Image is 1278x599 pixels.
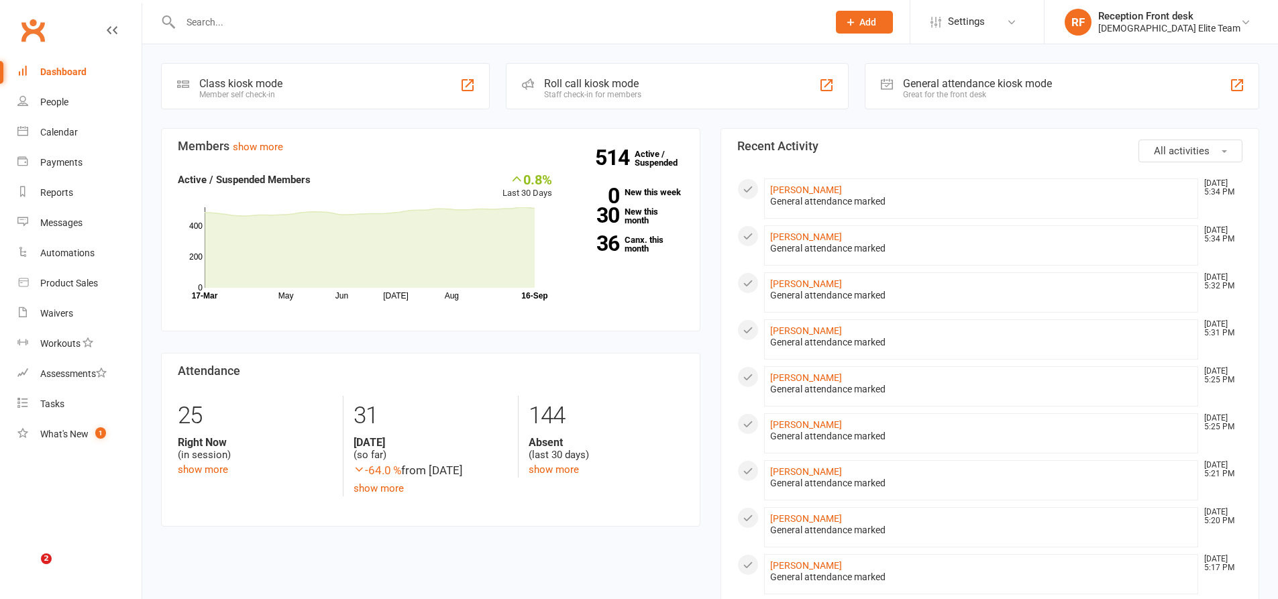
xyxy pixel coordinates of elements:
[178,364,684,378] h3: Attendance
[770,571,1193,583] div: General attendance marked
[1197,320,1242,337] time: [DATE] 5:31 PM
[40,187,73,198] div: Reports
[1138,140,1242,162] button: All activities
[572,188,684,197] a: 0New this week
[178,396,333,436] div: 25
[354,396,508,436] div: 31
[1197,226,1242,243] time: [DATE] 5:34 PM
[572,207,684,225] a: 30New this month
[40,308,73,319] div: Waivers
[770,525,1193,536] div: General attendance marked
[17,329,142,359] a: Workouts
[770,290,1193,301] div: General attendance marked
[178,436,333,461] div: (in session)
[770,431,1193,442] div: General attendance marked
[1197,508,1242,525] time: [DATE] 5:20 PM
[770,513,842,524] a: [PERSON_NAME]
[903,90,1052,99] div: Great for the front desk
[40,338,81,349] div: Workouts
[770,419,842,430] a: [PERSON_NAME]
[1065,9,1091,36] div: RF
[13,553,46,586] iframe: Intercom live chat
[544,90,641,99] div: Staff check-in for members
[178,174,311,186] strong: Active / Suspended Members
[17,87,142,117] a: People
[178,436,333,449] strong: Right Now
[178,140,684,153] h3: Members
[199,77,282,90] div: Class kiosk mode
[1197,555,1242,572] time: [DATE] 5:17 PM
[529,396,683,436] div: 144
[529,436,683,449] strong: Absent
[770,466,842,477] a: [PERSON_NAME]
[1154,145,1210,157] span: All activities
[948,7,985,37] span: Settings
[836,11,893,34] button: Add
[17,389,142,419] a: Tasks
[770,184,842,195] a: [PERSON_NAME]
[770,231,842,242] a: [PERSON_NAME]
[95,427,106,439] span: 1
[17,238,142,268] a: Automations
[354,482,404,494] a: show more
[40,398,64,409] div: Tasks
[770,243,1193,254] div: General attendance marked
[903,77,1052,90] div: General attendance kiosk mode
[529,436,683,461] div: (last 30 days)
[40,127,78,138] div: Calendar
[354,436,508,461] div: (so far)
[17,419,142,449] a: What's New1
[544,77,641,90] div: Roll call kiosk mode
[1098,22,1240,34] div: [DEMOGRAPHIC_DATA] Elite Team
[572,233,619,254] strong: 36
[595,148,635,168] strong: 514
[40,248,95,258] div: Automations
[1197,179,1242,197] time: [DATE] 5:34 PM
[770,372,842,383] a: [PERSON_NAME]
[770,384,1193,395] div: General attendance marked
[233,141,283,153] a: show more
[176,13,818,32] input: Search...
[770,560,842,571] a: [PERSON_NAME]
[41,553,52,564] span: 2
[17,359,142,389] a: Assessments
[635,140,694,177] a: 514Active / Suspended
[502,172,552,201] div: Last 30 Days
[40,217,83,228] div: Messages
[354,461,508,480] div: from [DATE]
[17,178,142,208] a: Reports
[17,148,142,178] a: Payments
[354,464,401,477] span: -64.0 %
[17,57,142,87] a: Dashboard
[1098,10,1240,22] div: Reception Front desk
[1197,367,1242,384] time: [DATE] 5:25 PM
[354,436,508,449] strong: [DATE]
[40,278,98,288] div: Product Sales
[40,157,83,168] div: Payments
[770,337,1193,348] div: General attendance marked
[1197,273,1242,290] time: [DATE] 5:32 PM
[859,17,876,28] span: Add
[572,235,684,253] a: 36Canx. this month
[737,140,1243,153] h3: Recent Activity
[770,325,842,336] a: [PERSON_NAME]
[17,208,142,238] a: Messages
[199,90,282,99] div: Member self check-in
[1197,414,1242,431] time: [DATE] 5:25 PM
[17,117,142,148] a: Calendar
[572,186,619,206] strong: 0
[1197,461,1242,478] time: [DATE] 5:21 PM
[40,429,89,439] div: What's New
[572,205,619,225] strong: 30
[17,298,142,329] a: Waivers
[40,97,68,107] div: People
[502,172,552,186] div: 0.8%
[40,368,107,379] div: Assessments
[770,278,842,289] a: [PERSON_NAME]
[770,196,1193,207] div: General attendance marked
[16,13,50,47] a: Clubworx
[770,478,1193,489] div: General attendance marked
[17,268,142,298] a: Product Sales
[40,66,87,77] div: Dashboard
[178,464,228,476] a: show more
